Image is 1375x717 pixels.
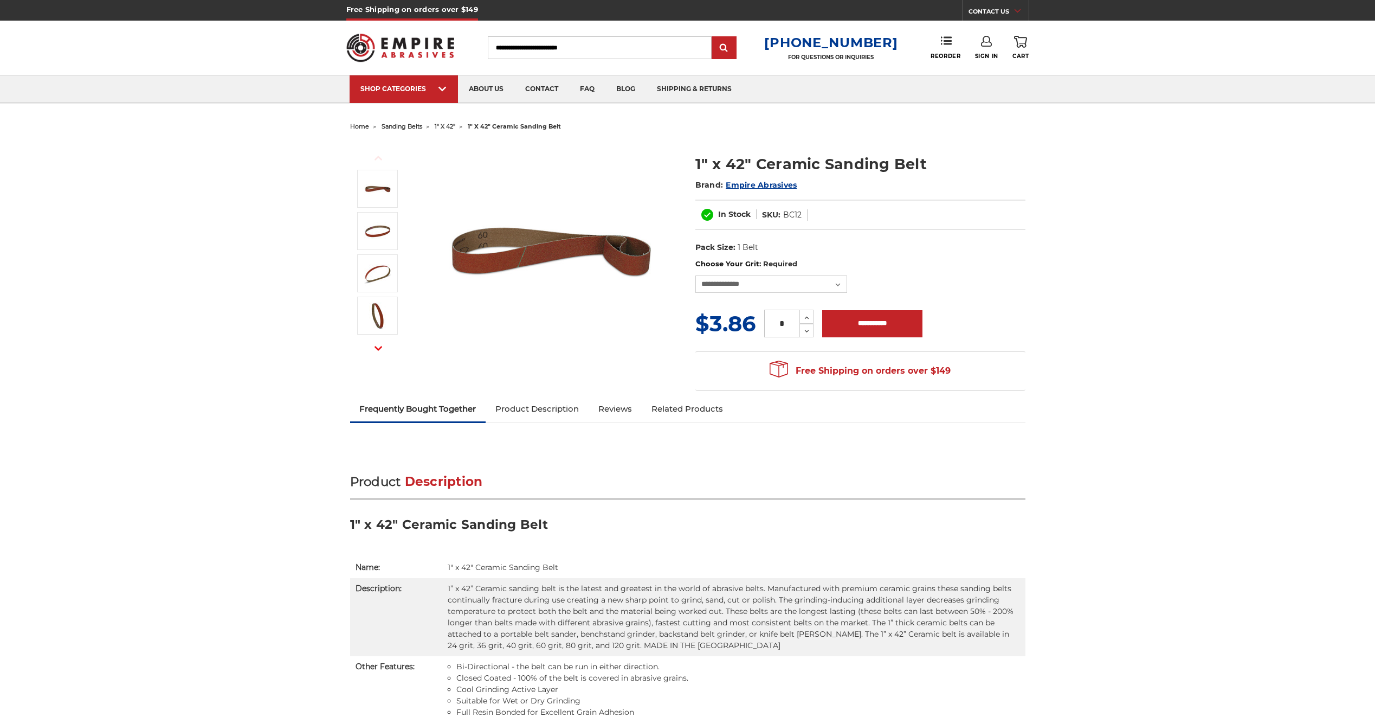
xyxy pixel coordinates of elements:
img: 1" x 42" Ceramic Belt [364,175,391,202]
label: Choose Your Grit: [695,259,1025,270]
a: Related Products [642,397,733,421]
dt: SKU: [762,209,780,221]
div: SHOP CATEGORIES [360,85,447,93]
input: Submit [713,37,735,59]
a: Reorder [931,36,960,59]
li: Suitable for Wet or Dry Grinding [456,695,1020,707]
img: Empire Abrasives [346,27,455,69]
img: 1" x 42" Ceramic Sanding Belt [364,217,391,245]
a: 1" x 42" [435,123,455,130]
span: Sign In [975,53,998,60]
a: Frequently Bought Together [350,397,486,421]
span: 1" x 42" ceramic sanding belt [468,123,561,130]
strong: Name: [356,562,380,572]
td: 1" x 42" Ceramic Sanding Belt [442,557,1025,578]
a: contact [514,75,569,103]
img: 1" x 42" Ceramic Belt [443,142,660,359]
dt: Pack Size: [695,242,735,253]
a: Cart [1012,36,1029,60]
a: Empire Abrasives [726,180,797,190]
a: home [350,123,369,130]
a: [PHONE_NUMBER] [764,35,898,50]
img: 1" x 42" - Ceramic Sanding Belt [364,302,391,329]
p: FOR QUESTIONS OR INQUIRIES [764,54,898,61]
a: sanding belts [382,123,422,130]
strong: Description: [356,584,402,593]
a: Reviews [589,397,642,421]
a: Product Description [486,397,589,421]
span: Free Shipping on orders over $149 [770,360,951,382]
a: faq [569,75,605,103]
h1: 1" x 42" Ceramic Sanding Belt [695,153,1025,175]
td: 1” x 42” Ceramic sanding belt is the latest and greatest in the world of abrasive belts. Manufact... [442,578,1025,656]
dd: BC12 [783,209,802,221]
li: Bi-Directional - the belt can be run in either direction. [456,661,1020,673]
button: Previous [365,146,391,170]
button: Next [365,337,391,360]
strong: Other Features: [356,662,415,671]
small: Required [763,259,797,268]
a: shipping & returns [646,75,743,103]
a: blog [605,75,646,103]
span: Reorder [931,53,960,60]
span: Brand: [695,180,724,190]
span: Product [350,474,401,489]
span: $3.86 [695,310,756,337]
h3: 1" x 42" Ceramic Sanding Belt [350,516,1025,541]
a: about us [458,75,514,103]
li: Cool Grinding Active Layer [456,684,1020,695]
span: Description [405,474,483,489]
span: In Stock [718,209,751,219]
span: Cart [1012,53,1029,60]
li: Closed Coated - 100% of the belt is covered in abrasive grains. [456,673,1020,684]
img: 1" x 42" Sanding Belt Cer [364,260,391,287]
dd: 1 Belt [738,242,758,253]
a: CONTACT US [969,5,1029,21]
